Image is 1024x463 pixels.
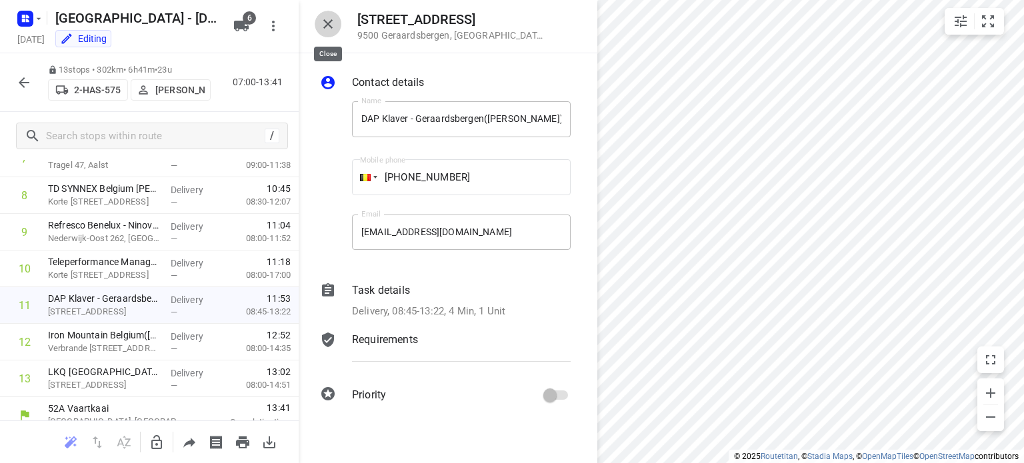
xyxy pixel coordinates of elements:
[267,219,291,232] span: 11:04
[171,197,177,207] span: —
[171,270,177,280] span: —
[19,372,31,385] div: 13
[320,282,571,319] div: Task detailsDelivery, 08:45-13:22, 4 Min, 1 Unit
[155,85,205,95] p: [PERSON_NAME]
[171,380,177,390] span: —
[48,415,187,428] p: [GEOGRAPHIC_DATA], [GEOGRAPHIC_DATA]
[171,344,177,354] span: —
[111,435,137,448] span: Sort by time window
[357,30,544,41] p: 9500 Geraardsbergen , [GEOGRAPHIC_DATA]
[945,8,1004,35] div: small contained button group
[360,157,405,164] label: Mobile phone
[320,332,571,372] div: Requirements
[48,79,128,101] button: 2-HAS-575
[228,13,255,39] button: 6
[225,378,291,392] p: 08:00-14:51
[171,220,220,233] p: Delivery
[203,435,229,448] span: Print shipping labels
[352,75,424,91] p: Contact details
[265,129,279,143] div: /
[267,365,291,378] span: 13:02
[48,159,160,172] p: Tragel 47, Aalst
[48,219,160,232] p: Refresco Benelux - Ninove (BE)(Receptie/ Rob Jansen)
[74,85,121,95] p: 2-HAS-575
[352,387,386,403] p: Priority
[352,159,377,195] div: Belgium: + 32
[267,255,291,268] span: 11:18
[60,32,107,45] div: You are currently in edit mode.
[171,293,220,306] p: Delivery
[48,64,211,77] p: 13 stops • 302km • 6h41m
[12,31,50,47] h5: Project date
[171,307,177,317] span: —
[21,226,27,238] div: 9
[225,305,291,318] p: 08:45-13:22
[19,299,31,312] div: 11
[267,292,291,305] span: 11:53
[947,8,974,35] button: Map settings
[229,435,256,448] span: Print route
[761,452,798,461] a: Routetitan
[48,292,160,305] p: DAP Klaver - Geraardsbergen([PERSON_NAME])
[225,268,291,282] p: 08:00-17:00
[919,452,975,461] a: OpenStreetMap
[243,11,256,25] span: 6
[48,195,160,209] p: Korte Keppestraat 19, Erembodegem
[225,232,291,245] p: 08:00-11:52
[48,365,160,378] p: LKQ Belgium BV - Vilvoorde(Receptie)
[171,161,177,171] span: —
[171,234,177,244] span: —
[807,452,853,461] a: Stadia Maps
[50,7,223,29] h5: Antwerpen - Wednesday
[48,182,160,195] p: TD SYNNEX Belgium B.V. - Erembodegem(Jurgen Verleysen)
[203,401,291,414] span: 13:41
[975,8,1001,35] button: Fit zoom
[48,402,187,415] p: 52A Vaartkaai
[48,305,160,318] p: [STREET_ADDRESS]
[48,328,160,342] p: Iron Mountain Belgium(Sanasar Nanyan)
[46,126,265,147] input: Search stops within route
[203,416,291,429] p: Completion time
[155,65,157,75] span: •
[48,232,160,245] p: Nederwijk-Oost 262, Ninove
[225,195,291,209] p: 08:30-12:07
[84,435,111,448] span: Reverse route
[176,435,203,448] span: Share route
[157,65,171,75] span: 23u
[225,342,291,355] p: 08:00-14:35
[862,452,913,461] a: OpenMapTiles
[143,429,170,456] button: Unlock route
[267,182,291,195] span: 10:45
[171,256,220,270] p: Delivery
[352,332,418,348] p: Requirements
[256,435,283,448] span: Download route
[357,12,544,27] h5: [STREET_ADDRESS]
[48,342,160,355] p: Verbrande Brugsesteenweg 58, Grimbergen
[131,79,211,101] button: [PERSON_NAME]
[171,330,220,343] p: Delivery
[352,304,505,319] p: Delivery, 08:45-13:22, 4 Min, 1 Unit
[352,159,571,195] input: 1 (702) 123-4567
[21,189,27,202] div: 8
[320,75,571,93] div: Contact details
[171,183,220,197] p: Delivery
[352,282,410,298] p: Task details
[48,378,160,392] p: Havendoklaan 14, Vilvoorde
[260,13,287,39] button: More
[267,328,291,342] span: 12:52
[48,268,160,282] p: Korte Keppestraat 23/bus 201, Aalst
[57,435,84,448] span: Reoptimize route
[19,336,31,348] div: 12
[171,366,220,380] p: Delivery
[225,159,291,172] p: 09:00-11:38
[19,262,31,275] div: 10
[734,452,1019,461] li: © 2025 , © , © © contributors
[233,75,288,89] p: 07:00-13:41
[48,255,160,268] p: Teleperformance Managed Services(Elodie Haesendonck / Frank Schraets)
